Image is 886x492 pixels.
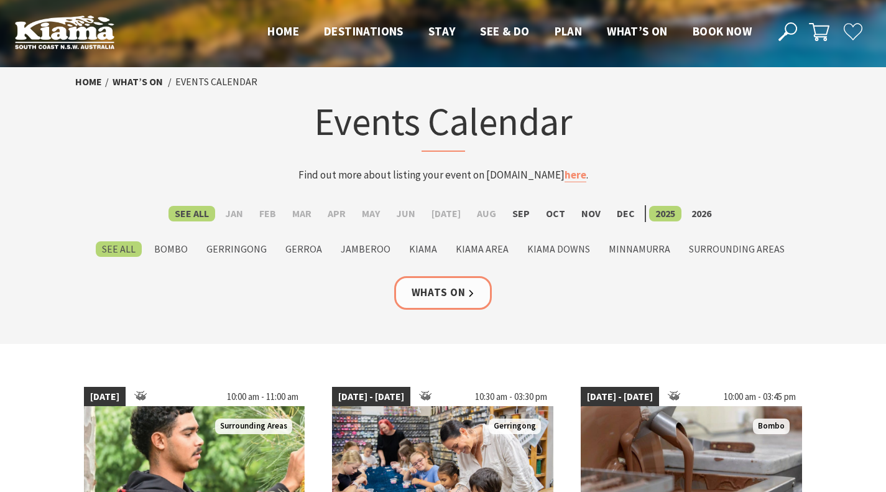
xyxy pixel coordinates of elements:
label: [DATE] [425,206,467,221]
a: here [565,168,586,182]
label: Feb [253,206,282,221]
span: Plan [555,24,583,39]
nav: Main Menu [255,22,764,42]
span: What’s On [607,24,668,39]
label: Jan [219,206,249,221]
label: Minnamurra [602,241,676,257]
a: Home [75,75,102,88]
span: [DATE] - [DATE] [332,387,410,407]
p: Find out more about listing your event on [DOMAIN_NAME] . [200,167,687,183]
img: Kiama Logo [15,15,114,49]
span: Surrounding Areas [215,419,292,434]
span: Bombo [753,419,790,434]
span: Home [267,24,299,39]
label: Gerringong [200,241,273,257]
label: See All [96,241,142,257]
label: Apr [321,206,352,221]
a: What’s On [113,75,163,88]
li: Events Calendar [175,74,257,90]
label: Kiama Downs [521,241,596,257]
label: Kiama Area [450,241,515,257]
label: Aug [471,206,502,221]
span: See & Do [480,24,529,39]
label: See All [168,206,215,221]
label: Gerroa [279,241,328,257]
label: Nov [575,206,607,221]
span: Book now [693,24,752,39]
span: 10:30 am - 03:30 pm [469,387,553,407]
span: [DATE] [84,387,126,407]
label: May [356,206,386,221]
span: 10:00 am - 11:00 am [221,387,305,407]
label: Mar [286,206,318,221]
label: Surrounding Areas [683,241,791,257]
span: Gerringong [489,419,541,434]
label: Oct [540,206,571,221]
span: [DATE] - [DATE] [581,387,659,407]
label: Dec [611,206,641,221]
label: Jamberoo [335,241,397,257]
label: Jun [390,206,422,221]
h1: Events Calendar [200,96,687,152]
label: Bombo [148,241,194,257]
label: Kiama [403,241,443,257]
label: Sep [506,206,536,221]
span: Destinations [324,24,404,39]
span: Stay [428,24,456,39]
label: 2026 [685,206,718,221]
label: 2025 [649,206,681,221]
span: 10:00 am - 03:45 pm [718,387,802,407]
a: Whats On [394,276,492,309]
